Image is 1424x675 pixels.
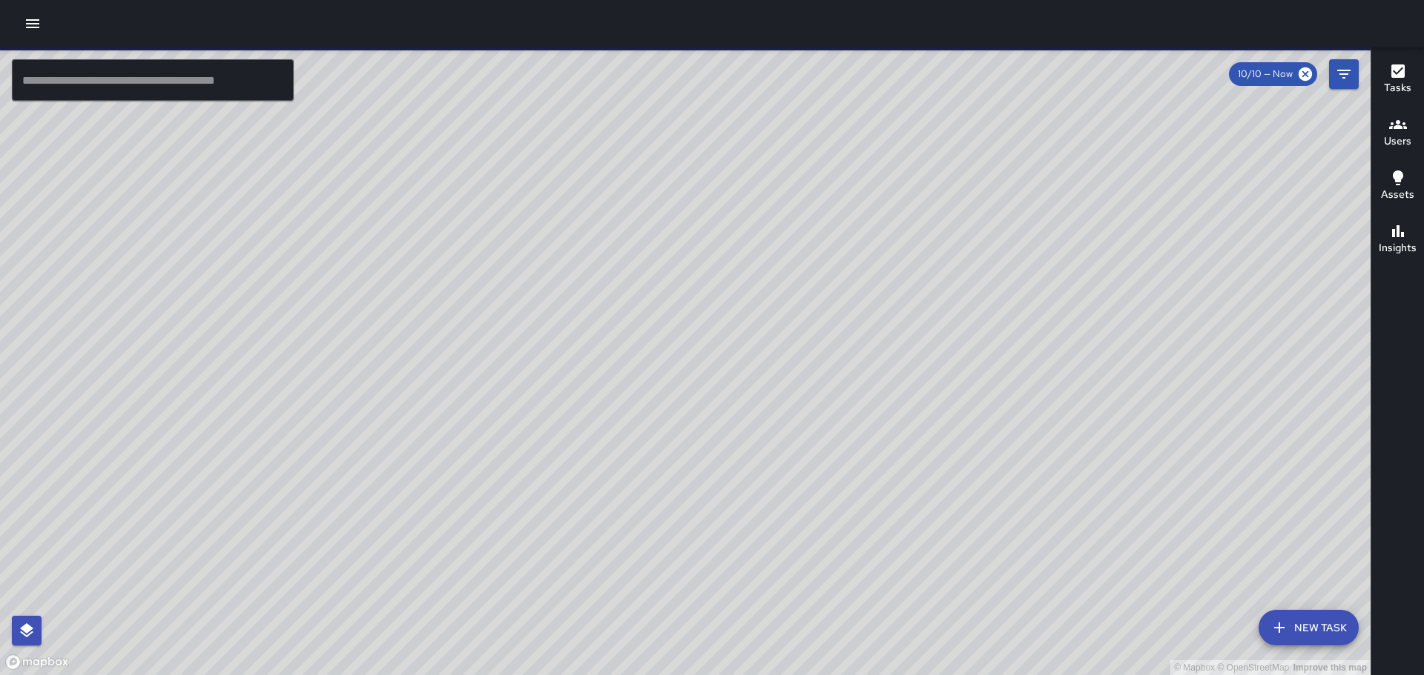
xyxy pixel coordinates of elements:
span: 10/10 — Now [1229,67,1302,82]
button: Users [1371,107,1424,160]
h6: Assets [1381,187,1414,203]
h6: Users [1384,133,1411,150]
h6: Tasks [1384,80,1411,96]
button: Insights [1371,213,1424,267]
button: Tasks [1371,53,1424,107]
button: New Task [1259,610,1359,645]
h6: Insights [1379,240,1417,256]
button: Assets [1371,160,1424,213]
button: Filters [1329,59,1359,89]
div: 10/10 — Now [1229,62,1317,86]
